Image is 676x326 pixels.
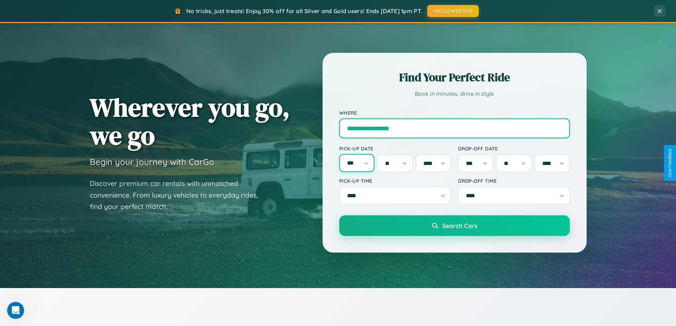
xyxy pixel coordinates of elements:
[339,215,570,236] button: Search Cars
[427,5,479,17] button: HALLOWEEN30
[7,302,24,319] iframe: Intercom live chat
[458,145,570,151] label: Drop-off Date
[186,7,422,15] span: No tricks, just treats! Enjoy 30% off for all Silver and Gold users! Ends [DATE] 1pm PT.
[339,70,570,85] h2: Find Your Perfect Ride
[339,110,570,116] label: Where
[90,93,290,149] h1: Wherever you go, we go
[339,145,451,151] label: Pick-up Date
[90,178,267,212] p: Discover premium car rentals with unmatched convenience. From luxury vehicles to everyday rides, ...
[339,178,451,184] label: Pick-up Time
[667,149,672,177] div: Give Feedback
[442,222,477,230] span: Search Cars
[458,178,570,184] label: Drop-off Time
[339,89,570,99] p: Book in minutes, drive in style
[90,156,214,167] h3: Begin your journey with CarGo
